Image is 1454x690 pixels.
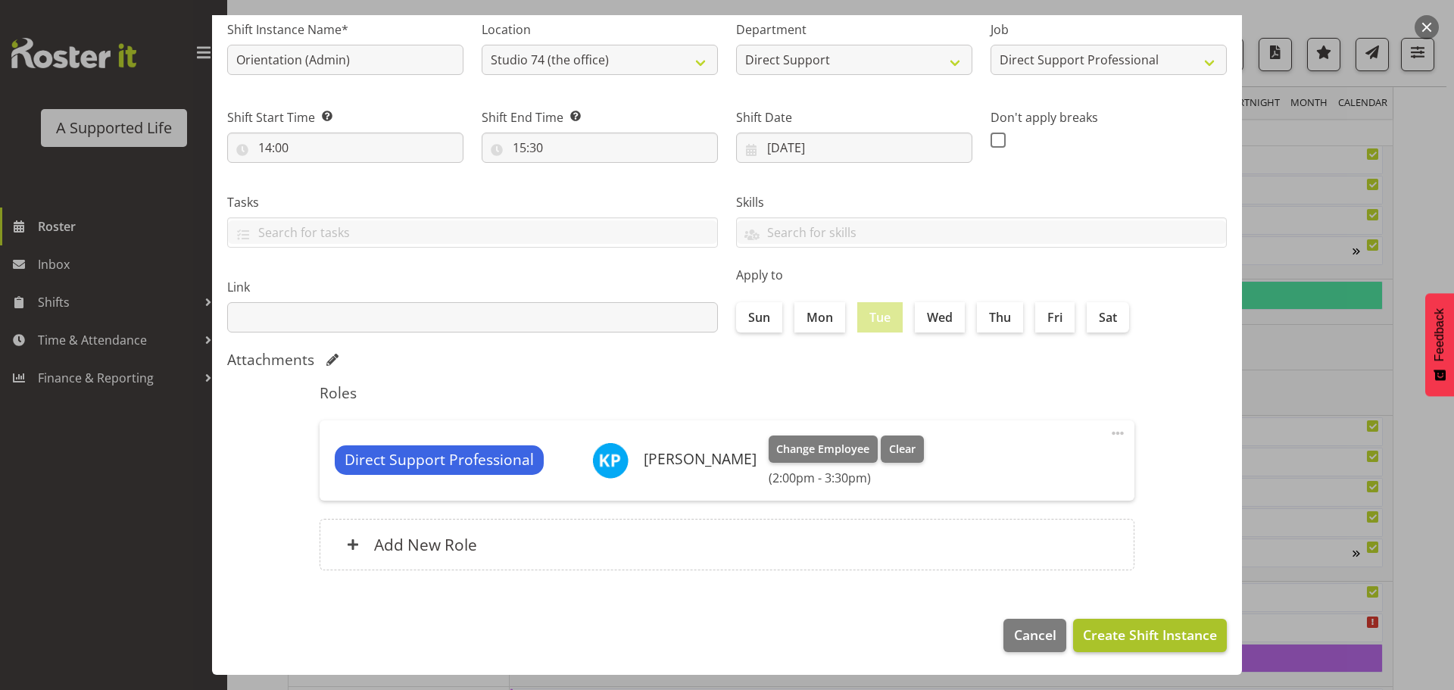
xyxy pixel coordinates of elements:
[881,436,924,463] button: Clear
[345,449,534,471] span: Direct Support Professional
[1433,308,1446,361] span: Feedback
[736,20,972,39] label: Department
[227,351,314,369] h5: Attachments
[1073,619,1227,652] button: Create Shift Instance
[227,133,463,163] input: Click to select...
[482,108,718,126] label: Shift End Time
[769,470,924,485] h6: (2:00pm - 3:30pm)
[228,220,717,244] input: Search for tasks
[991,20,1227,39] label: Job
[644,451,757,467] h6: [PERSON_NAME]
[736,266,1227,284] label: Apply to
[736,108,972,126] label: Shift Date
[227,20,463,39] label: Shift Instance Name*
[227,108,463,126] label: Shift Start Time
[736,133,972,163] input: Click to select...
[991,108,1227,126] label: Don't apply breaks
[769,436,878,463] button: Change Employee
[737,220,1226,244] input: Search for skills
[736,302,782,333] label: Sun
[915,302,965,333] label: Wed
[227,193,718,211] label: Tasks
[1003,619,1066,652] button: Cancel
[1035,302,1075,333] label: Fri
[482,133,718,163] input: Click to select...
[374,535,477,554] h6: Add New Role
[227,45,463,75] input: Shift Instance Name
[592,442,629,479] img: katy-pham11612.jpg
[776,441,869,457] span: Change Employee
[794,302,845,333] label: Mon
[1425,293,1454,396] button: Feedback - Show survey
[977,302,1023,333] label: Thu
[227,278,718,296] label: Link
[736,193,1227,211] label: Skills
[857,302,903,333] label: Tue
[1014,625,1056,645] span: Cancel
[320,384,1134,402] h5: Roles
[482,20,718,39] label: Location
[889,441,916,457] span: Clear
[1087,302,1129,333] label: Sat
[1083,625,1217,645] span: Create Shift Instance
